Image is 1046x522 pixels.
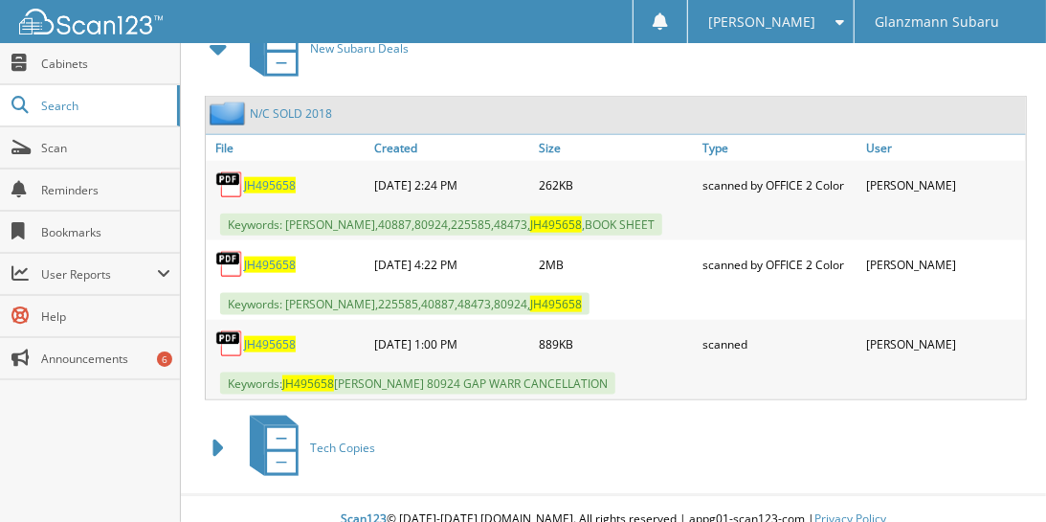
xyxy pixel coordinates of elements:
[41,266,157,283] span: User Reports
[862,325,1026,363] div: [PERSON_NAME]
[41,224,170,240] span: Bookmarks
[862,245,1026,284] div: [PERSON_NAME]
[244,336,296,352] a: JH495658
[250,105,332,122] a: N/C SOLD 2018
[698,135,861,161] a: Type
[698,245,861,284] div: scanned by OFFICE 2 Color
[244,257,296,273] a: JH495658
[41,98,167,114] span: Search
[41,351,170,367] span: Announcements
[215,329,244,358] img: PDF.png
[950,430,1046,522] iframe: Chat Widget
[369,325,533,363] div: [DATE] 1:00 PM
[238,11,409,86] a: New Subaru Deals
[534,325,698,363] div: 889KB
[210,102,250,125] img: folder2.png
[244,177,296,193] a: JH495658
[41,56,170,72] span: Cabinets
[708,16,815,28] span: [PERSON_NAME]
[215,170,244,199] img: PDF.png
[862,166,1026,204] div: [PERSON_NAME]
[534,135,698,161] a: Size
[369,166,533,204] div: [DATE] 2:24 PM
[41,182,170,198] span: Reminders
[238,410,375,486] a: Tech Copies
[534,166,698,204] div: 262KB
[369,245,533,284] div: [DATE] 4:22 PM
[41,308,170,325] span: Help
[875,16,999,28] span: Glanzmann Subaru
[698,166,861,204] div: scanned by OFFICE 2 Color
[19,9,163,34] img: scan123-logo-white.svg
[206,135,369,161] a: File
[282,375,334,392] span: JH495658
[220,214,662,236] span: Keywords: [PERSON_NAME],40887,80924,225585,48473, ,BOOK SHEET
[369,135,533,161] a: Created
[698,325,861,363] div: scanned
[157,352,172,367] div: 6
[530,296,582,312] span: JH495658
[862,135,1026,161] a: User
[310,440,375,456] span: Tech Copies
[534,245,698,284] div: 2MB
[530,216,582,233] span: JH495658
[220,293,590,315] span: Keywords: [PERSON_NAME],225585,40887,48473,80924,
[310,40,409,57] span: New Subaru Deals
[215,250,244,279] img: PDF.png
[41,140,170,156] span: Scan
[220,373,615,395] span: Keywords: [PERSON_NAME] 80924 GAP WARR CANCELLATION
